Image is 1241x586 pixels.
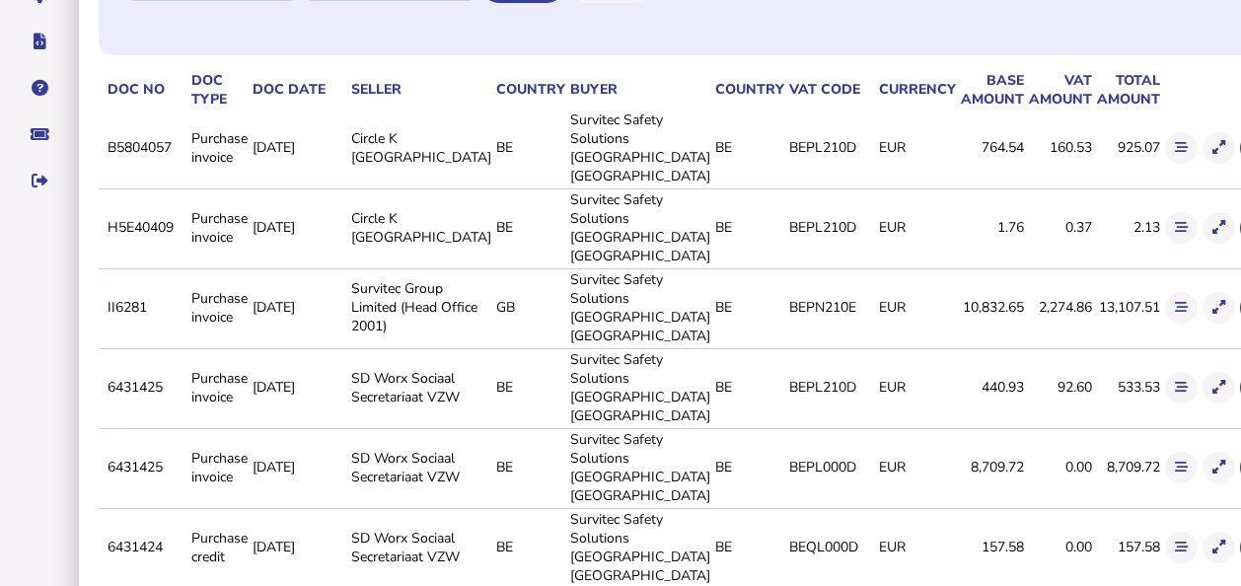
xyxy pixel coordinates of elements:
td: Survitec Safety Solutions [GEOGRAPHIC_DATA] [GEOGRAPHIC_DATA] [566,268,711,346]
td: 157.58 [957,508,1025,586]
td: 6431425 [104,428,187,506]
td: BE [711,188,785,266]
button: Show transaction detail [1203,132,1235,165]
td: 925.07 [1093,110,1161,186]
td: 2,274.86 [1025,268,1093,346]
td: BE [711,268,785,346]
td: SD Worx Sociaal Secretariaat VZW [347,428,492,506]
td: Purchase credit [187,508,249,586]
button: Show flow [1165,532,1198,564]
th: Base amount [957,70,1025,110]
button: Show transaction detail [1203,212,1235,245]
td: Purchase invoice [187,428,249,506]
td: BE [492,110,566,186]
td: Purchase invoice [187,348,249,426]
th: Doc Type [187,70,249,110]
th: VAT code [785,70,875,110]
td: [DATE] [249,188,347,266]
td: BE [711,508,785,586]
td: EUR [875,508,957,586]
td: 1.76 [957,188,1025,266]
th: Total amount [1093,70,1161,110]
th: Doc Date [249,70,347,110]
td: BE [492,188,566,266]
td: 0.00 [1025,508,1093,586]
td: BE [492,348,566,426]
td: EUR [875,188,957,266]
button: Show flow [1165,132,1198,165]
td: H5E40409 [104,188,187,266]
td: 0.00 [1025,428,1093,506]
td: SD Worx Sociaal Secretariaat VZW [347,348,492,426]
td: 8,709.72 [957,428,1025,506]
td: BEPL210D [785,188,875,266]
th: Currency [875,70,957,110]
td: Circle K [GEOGRAPHIC_DATA] [347,110,492,186]
th: Country [711,70,785,110]
button: Show flow [1165,452,1198,484]
td: BE [711,110,785,186]
td: [DATE] [249,348,347,426]
button: Developer hub links [19,21,60,62]
button: Sign out [19,160,60,201]
td: 8,709.72 [1093,428,1161,506]
td: [DATE] [249,110,347,186]
td: 157.58 [1093,508,1161,586]
th: Country [492,70,566,110]
button: Show flow [1165,212,1198,245]
td: EUR [875,268,957,346]
td: II6281 [104,268,187,346]
td: EUR [875,428,957,506]
td: BEPL210D [785,348,875,426]
button: Show transaction detail [1203,372,1235,404]
td: 13,107.51 [1093,268,1161,346]
th: VAT amount [1025,70,1093,110]
td: 6431425 [104,348,187,426]
th: Buyer [566,70,711,110]
button: Help pages [19,67,60,109]
td: GB [492,268,566,346]
td: 2.13 [1093,188,1161,266]
td: Purchase invoice [187,188,249,266]
td: [DATE] [249,268,347,346]
td: Survitec Safety Solutions [GEOGRAPHIC_DATA] [GEOGRAPHIC_DATA] [566,110,711,186]
td: 0.37 [1025,188,1093,266]
td: BEPL210D [785,110,875,186]
td: 160.53 [1025,110,1093,186]
td: Purchase invoice [187,110,249,186]
td: BEPN210E [785,268,875,346]
th: Doc No [104,70,187,110]
td: Survitec Safety Solutions [GEOGRAPHIC_DATA] [GEOGRAPHIC_DATA] [566,428,711,506]
td: [DATE] [249,508,347,586]
td: BE [492,508,566,586]
td: SD Worx Sociaal Secretariaat VZW [347,508,492,586]
button: Show flow [1165,372,1198,404]
td: Circle K [GEOGRAPHIC_DATA] [347,188,492,266]
td: EUR [875,348,957,426]
td: BEQL000D [785,508,875,586]
td: 6431424 [104,508,187,586]
td: B5804057 [104,110,187,186]
td: 764.54 [957,110,1025,186]
td: Survitec Group Limited (Head Office 2001) [347,268,492,346]
td: [DATE] [249,428,347,506]
button: Raise a support ticket [19,113,60,155]
td: Survitec Safety Solutions [GEOGRAPHIC_DATA] [GEOGRAPHIC_DATA] [566,188,711,266]
button: Show transaction detail [1203,532,1235,564]
th: Seller [347,70,492,110]
button: Show transaction detail [1203,452,1235,484]
td: BE [711,428,785,506]
td: EUR [875,110,957,186]
td: 10,832.65 [957,268,1025,346]
td: 440.93 [957,348,1025,426]
td: Survitec Safety Solutions [GEOGRAPHIC_DATA] [GEOGRAPHIC_DATA] [566,348,711,426]
td: BE [711,348,785,426]
td: Purchase invoice [187,268,249,346]
td: BEPL000D [785,428,875,506]
td: Survitec Safety Solutions [GEOGRAPHIC_DATA] [GEOGRAPHIC_DATA] [566,508,711,586]
td: 533.53 [1093,348,1161,426]
td: BE [492,428,566,506]
button: Show transaction detail [1203,292,1235,325]
button: Show flow [1165,292,1198,325]
td: 92.60 [1025,348,1093,426]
